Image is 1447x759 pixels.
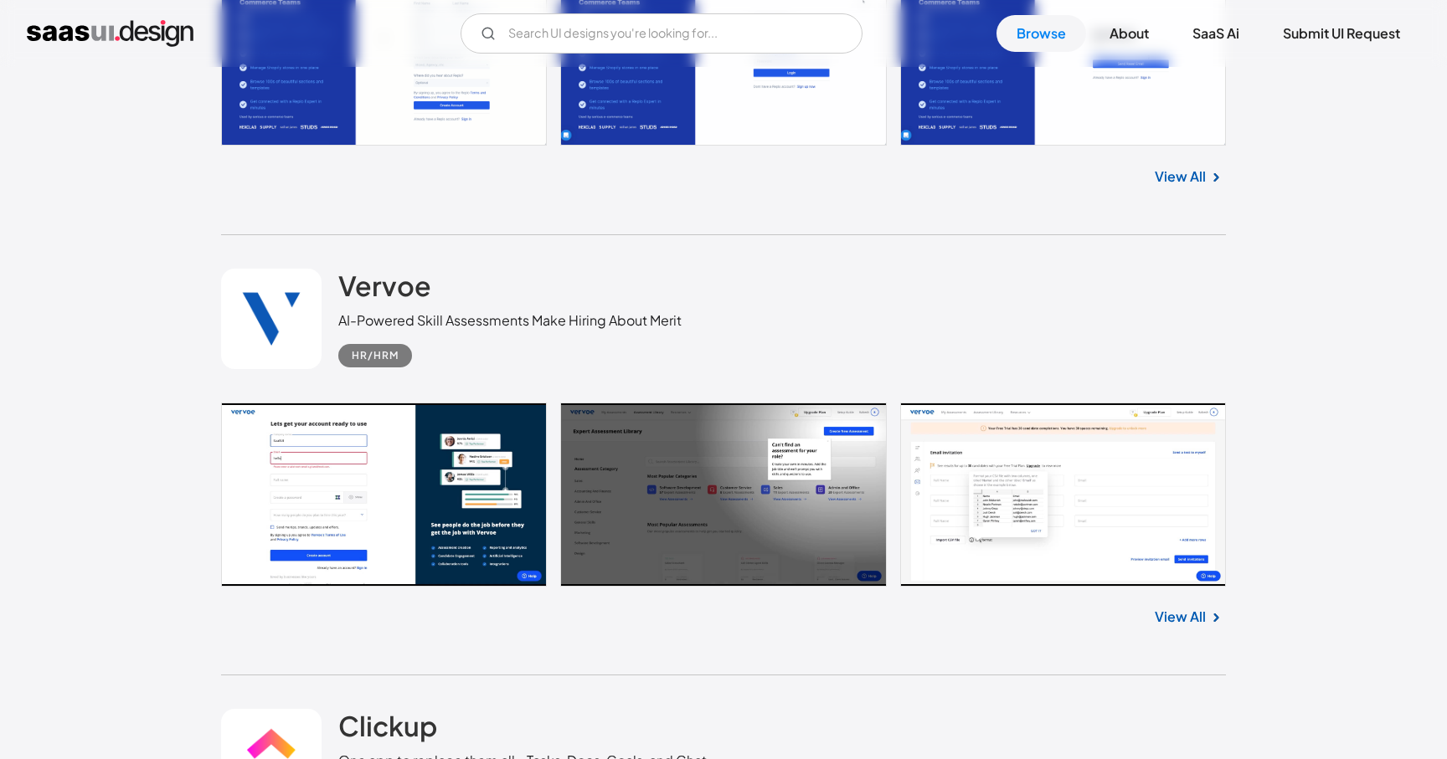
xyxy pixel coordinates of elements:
[1263,15,1420,52] a: Submit UI Request
[996,15,1086,52] a: Browse
[1172,15,1259,52] a: SaaS Ai
[338,269,431,310] a: Vervoe
[27,20,193,47] a: home
[1089,15,1169,52] a: About
[1155,607,1206,627] a: View All
[338,709,437,751] a: Clickup
[338,310,682,331] div: AI-Powered Skill Assessments Make Hiring About Merit
[1155,167,1206,187] a: View All
[338,709,437,742] h2: Clickup
[461,13,863,54] input: Search UI designs you're looking for...
[352,346,399,366] div: HR/HRM
[338,269,431,302] h2: Vervoe
[461,13,863,54] form: Email Form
